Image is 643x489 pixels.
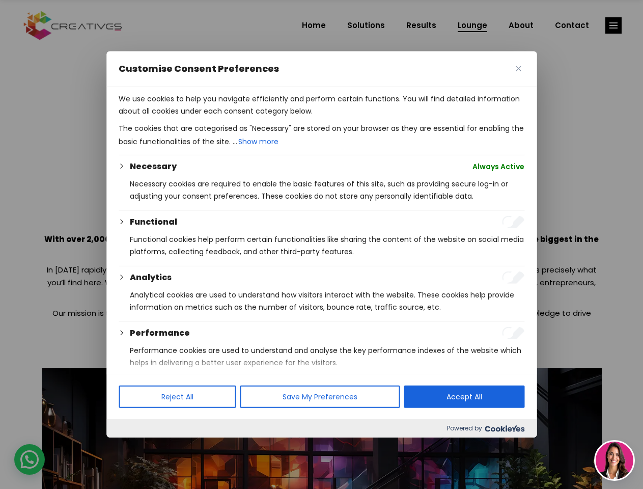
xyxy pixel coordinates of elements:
button: Performance [130,327,190,339]
span: Customise Consent Preferences [119,63,279,75]
p: The cookies that are categorised as "Necessary" are stored on your browser as they are essential ... [119,122,524,149]
p: We use cookies to help you navigate efficiently and perform certain functions. You will find deta... [119,93,524,117]
img: Cookieyes logo [485,425,524,432]
input: Enable Performance [502,327,524,339]
input: Enable Functional [502,216,524,228]
div: Customise Consent Preferences [106,51,537,438]
button: Accept All [404,386,524,408]
button: Save My Preferences [240,386,400,408]
img: agent [596,442,633,479]
img: Close [516,66,521,71]
input: Enable Analytics [502,271,524,284]
button: Functional [130,216,177,228]
button: Show more [237,134,279,149]
button: Analytics [130,271,172,284]
p: Necessary cookies are required to enable the basic features of this site, such as providing secur... [130,178,524,202]
p: Performance cookies are used to understand and analyse the key performance indexes of the website... [130,344,524,369]
span: Always Active [472,160,524,173]
div: Powered by [106,419,537,438]
button: Reject All [119,386,236,408]
p: Functional cookies help perform certain functionalities like sharing the content of the website o... [130,233,524,258]
button: Close [512,63,524,75]
p: Analytical cookies are used to understand how visitors interact with the website. These cookies h... [130,289,524,313]
button: Necessary [130,160,177,173]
